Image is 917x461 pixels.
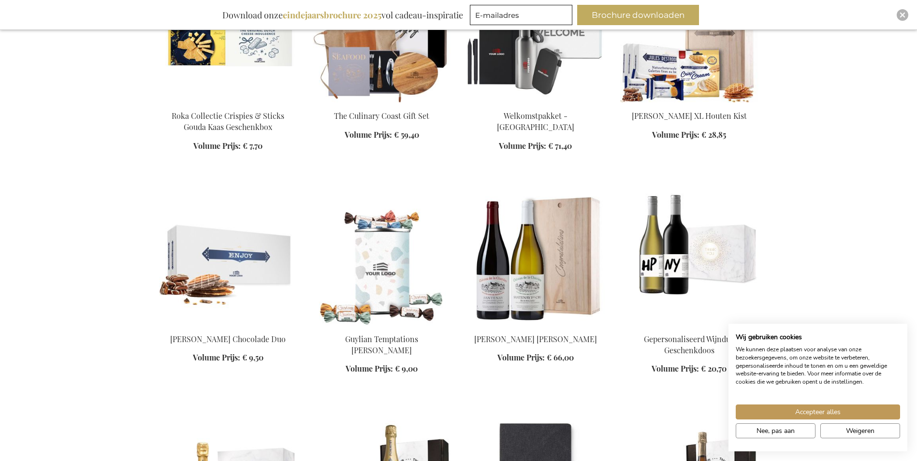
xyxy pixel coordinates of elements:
[345,130,419,141] a: Volume Prijs: € 59,40
[820,423,900,438] button: Alle cookies weigeren
[497,352,574,363] a: Volume Prijs: € 66,00
[499,141,546,151] span: Volume Prijs:
[334,111,429,121] a: The Culinary Coast Gift Set
[497,111,574,132] a: Welkomstpakket - [GEOGRAPHIC_DATA]
[736,333,900,342] h2: Wij gebruiken cookies
[897,9,908,21] div: Close
[283,9,381,21] b: eindejaarsbrochure 2025
[159,190,297,326] img: Jules Destrooper Chocolate Duo
[577,5,699,25] button: Brochure downloaden
[170,334,286,344] a: [PERSON_NAME] Chocolade Duo
[193,352,240,362] span: Volume Prijs:
[644,334,735,355] a: Gepersonaliseerd Wijnduo Geschenkdoos
[470,5,575,28] form: marketing offers and promotions
[193,352,263,363] a: Volume Prijs: € 9,50
[193,141,241,151] span: Volume Prijs:
[474,334,597,344] a: [PERSON_NAME] [PERSON_NAME]
[548,141,572,151] span: € 71,40
[242,352,263,362] span: € 9,50
[466,322,605,331] a: Yves Girardin Santenay Wijnpakket
[159,322,297,331] a: Jules Destrooper Chocolate Duo
[620,190,758,326] img: Personalised Wine Duo Gift Box
[346,363,393,374] span: Volume Prijs:
[172,111,284,132] a: Roka Collectie Crispies & Sticks Gouda Kaas Geschenkbox
[632,111,747,121] a: [PERSON_NAME] XL Houten Kist
[620,99,758,108] a: Jules Destrooper XL Wooden Box Personalised 1
[313,322,451,331] a: Guylian Temptations Tinnen Blik
[499,141,572,152] a: Volume Prijs: € 71,40
[346,363,418,375] a: Volume Prijs: € 9,00
[243,141,262,151] span: € 7,70
[497,352,545,362] span: Volume Prijs:
[193,141,262,152] a: Volume Prijs: € 7,70
[345,334,418,355] a: Guylian Temptations [PERSON_NAME]
[620,322,758,331] a: Personalised Wine Duo Gift Box
[652,363,727,375] a: Volume Prijs: € 20,70
[900,12,905,18] img: Close
[795,407,841,417] span: Accepteer alles
[736,346,900,386] p: We kunnen deze plaatsen voor analyse van onze bezoekersgegevens, om onze website te verbeteren, g...
[547,352,574,362] span: € 66,00
[757,426,795,436] span: Nee, pas aan
[394,130,419,140] span: € 59,40
[652,130,726,141] a: Volume Prijs: € 28,85
[846,426,874,436] span: Weigeren
[736,404,900,419] button: Accepteer alle cookies
[652,130,699,140] span: Volume Prijs:
[470,5,572,25] input: E-mailadres
[701,363,727,374] span: € 20,70
[395,363,418,374] span: € 9,00
[218,5,467,25] div: Download onze vol cadeau-inspiratie
[345,130,392,140] span: Volume Prijs:
[313,190,451,326] img: Guylian Temptations Tinnen Blik
[701,130,726,140] span: € 28,85
[313,99,451,108] a: The Culinary Coast Gift Set
[736,423,815,438] button: Pas cookie voorkeuren aan
[466,190,605,326] img: Yves Girardin Santenay Wijnpakket
[652,363,699,374] span: Volume Prijs:
[466,99,605,108] a: Welcome Aboard Gift Box - Black
[159,99,297,108] a: Roka Collection Crispies & Sticks Gouda Cheese Gift Box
